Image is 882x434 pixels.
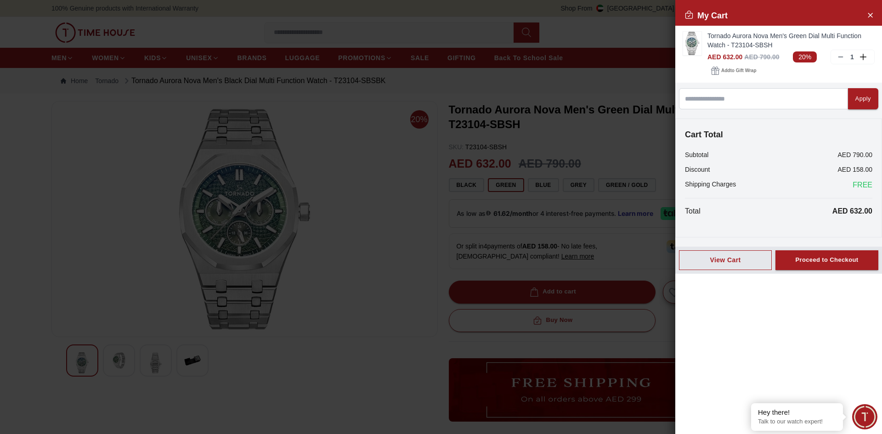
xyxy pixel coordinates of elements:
p: AED 158.00 [838,165,873,174]
button: Apply [848,88,878,109]
p: AED 790.00 [838,150,873,159]
p: Talk to our watch expert! [758,418,836,426]
div: Proceed to Checkout [795,255,858,265]
div: View Cart [687,255,764,265]
p: Total [685,206,701,217]
button: View Cart [679,250,772,270]
span: AED 632.00 [707,53,742,61]
div: Chat Widget [852,404,877,429]
p: 1 [848,52,856,62]
p: Shipping Charges [685,180,736,191]
button: Close Account [863,7,877,22]
span: Add to Gift Wrap [721,66,756,75]
p: Discount [685,165,710,174]
div: Apply [855,94,871,104]
p: AED 632.00 [832,206,872,217]
h4: Cart Total [685,128,872,141]
button: Addto Gift Wrap [707,64,760,77]
button: Proceed to Checkout [775,250,878,270]
span: 20% [793,51,817,62]
div: Hey there! [758,408,836,417]
p: Subtotal [685,150,708,159]
img: ... [683,32,701,55]
a: Tornado Aurora Nova Men's Green Dial Multi Function Watch - T23104-SBSH [707,31,875,50]
span: FREE [853,180,872,191]
span: AED 790.00 [744,53,779,61]
h2: My Cart [684,9,728,22]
